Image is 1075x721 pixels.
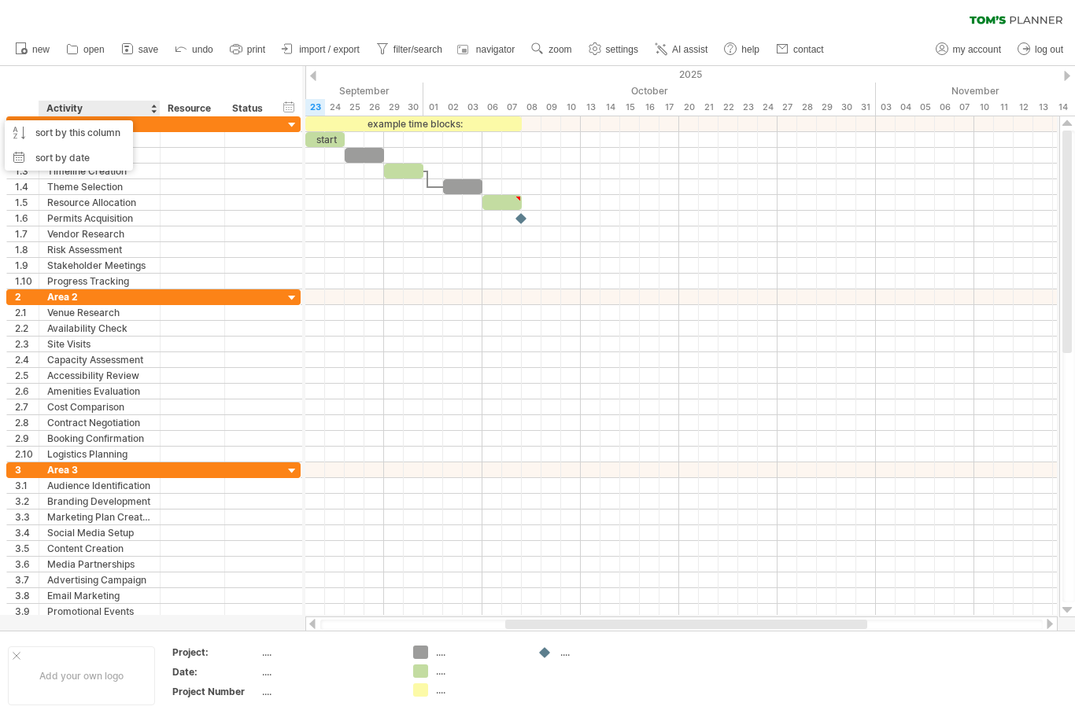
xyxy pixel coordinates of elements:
a: filter/search [372,39,447,60]
span: settings [606,44,638,55]
div: Availability Check [47,321,152,336]
div: .... [436,683,522,697]
div: example time blocks: [305,116,522,131]
div: Social Media Setup [47,525,152,540]
div: 2 [15,289,39,304]
div: Vendor Research [47,226,152,241]
div: Thursday, 16 October 2025 [640,99,659,116]
a: contact [772,39,829,60]
div: 3.2 [15,494,39,509]
div: Wednesday, 12 November 2025 [1014,99,1033,116]
div: 2.2 [15,321,39,336]
div: Venue Research [47,305,152,320]
div: Friday, 26 September 2025 [364,99,384,116]
div: Thursday, 13 November 2025 [1033,99,1053,116]
span: print [247,44,265,55]
span: help [741,44,759,55]
div: Booking Confirmation [47,431,152,446]
div: Monday, 3 November 2025 [876,99,896,116]
div: Media Partnerships [47,557,152,572]
span: undo [192,44,213,55]
div: Friday, 14 November 2025 [1053,99,1073,116]
div: .... [262,685,394,698]
div: Content Creation [47,541,152,556]
div: 2.7 [15,399,39,414]
span: navigator [476,44,515,55]
div: Add your own logo [8,646,155,705]
div: 1.3 [15,164,39,178]
div: 3.5 [15,541,39,556]
a: new [11,39,54,60]
div: Status [232,101,267,116]
a: help [720,39,764,60]
a: open [62,39,109,60]
div: Resource [168,101,216,116]
div: Monday, 29 September 2025 [384,99,404,116]
a: import / export [278,39,364,60]
div: Tuesday, 7 October 2025 [502,99,522,116]
div: 3.4 [15,525,39,540]
div: Tuesday, 4 November 2025 [896,99,915,116]
div: .... [436,664,522,678]
span: save [139,44,158,55]
div: Thursday, 2 October 2025 [443,99,463,116]
span: filter/search [393,44,442,55]
div: Thursday, 23 October 2025 [738,99,758,116]
div: Permits Acquisition [47,211,152,226]
span: zoom [549,44,571,55]
div: Thursday, 30 October 2025 [837,99,856,116]
div: Timeline Creation [47,164,152,178]
div: October 2025 [423,83,876,99]
div: Wednesday, 15 October 2025 [620,99,640,116]
div: Monday, 13 October 2025 [581,99,600,116]
div: Stakeholder Meetings [47,258,152,273]
div: Monday, 10 November 2025 [974,99,994,116]
div: Amenities Evaluation [47,384,152,399]
div: Date: [172,665,259,679]
div: Tuesday, 30 September 2025 [404,99,423,116]
div: Thursday, 6 November 2025 [935,99,955,116]
div: 3.1 [15,478,39,493]
div: Friday, 24 October 2025 [758,99,778,116]
a: log out [1014,39,1068,60]
a: undo [171,39,218,60]
div: Capacity Assessment [47,352,152,367]
div: .... [560,646,646,659]
div: sort by this column [5,120,133,145]
div: Progress Tracking [47,274,152,289]
div: .... [262,665,394,679]
div: Audience Identification [47,478,152,493]
div: Monday, 6 October 2025 [482,99,502,116]
div: Tuesday, 23 September 2025 [305,99,325,116]
div: Branding Development [47,494,152,509]
a: navigator [455,39,519,60]
div: Wednesday, 29 October 2025 [817,99,837,116]
div: Monday, 20 October 2025 [679,99,699,116]
div: Project: [172,646,259,659]
div: Thursday, 25 September 2025 [345,99,364,116]
a: settings [585,39,643,60]
div: Friday, 7 November 2025 [955,99,974,116]
div: Monday, 27 October 2025 [778,99,797,116]
div: Advertising Campaign [47,572,152,587]
div: 1.8 [15,242,39,257]
div: Tuesday, 11 November 2025 [994,99,1014,116]
div: 2.8 [15,415,39,430]
div: Wednesday, 8 October 2025 [522,99,541,116]
span: contact [793,44,824,55]
div: Resource Allocation [47,195,152,210]
div: Risk Assessment [47,242,152,257]
div: .... [436,646,522,659]
div: 3.8 [15,588,39,603]
div: Wednesday, 24 September 2025 [325,99,345,116]
div: 1.5 [15,195,39,210]
div: group One [47,116,152,131]
div: Friday, 31 October 2025 [856,99,876,116]
div: 2.9 [15,431,39,446]
div: Tuesday, 28 October 2025 [797,99,817,116]
div: 1 [15,116,39,131]
div: Email Marketing [47,588,152,603]
div: Wednesday, 5 November 2025 [915,99,935,116]
div: 2.1 [15,305,39,320]
div: Marketing Plan Creation [47,509,152,524]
